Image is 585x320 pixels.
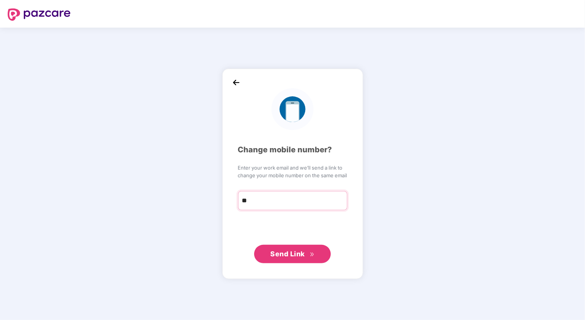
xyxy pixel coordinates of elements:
img: logo [271,88,313,130]
img: back_icon [230,77,242,88]
img: logo [8,8,71,21]
span: Enter your work email and we’ll send a link to [238,164,347,172]
span: Send Link [270,250,305,258]
button: Send Linkdouble-right [254,245,331,263]
div: Change mobile number? [238,144,347,156]
span: double-right [310,252,315,257]
span: change your mobile number on the same email [238,172,347,179]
